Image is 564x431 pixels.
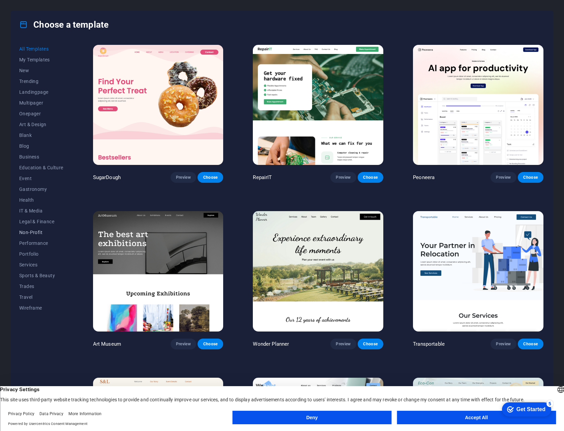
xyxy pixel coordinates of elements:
[19,197,63,203] span: Health
[358,172,383,183] button: Choose
[19,141,63,151] button: Blog
[19,44,63,54] button: All Templates
[19,151,63,162] button: Business
[518,339,543,349] button: Choose
[203,175,218,180] span: Choose
[523,341,538,347] span: Choose
[19,259,63,270] button: Services
[19,227,63,238] button: Non-Profit
[19,219,63,224] span: Legal & Finance
[19,294,63,300] span: Travel
[5,3,55,18] div: Get Started 5 items remaining, 0% complete
[19,273,63,278] span: Sports & Beauty
[19,19,109,30] h4: Choose a template
[93,45,224,165] img: SugarDough
[19,119,63,130] button: Art & Design
[19,292,63,303] button: Travel
[491,172,516,183] button: Preview
[413,174,435,181] p: Peoneera
[363,341,378,347] span: Choose
[19,262,63,267] span: Services
[19,68,63,73] span: New
[19,240,63,246] span: Performance
[413,45,543,165] img: Peoneera
[413,211,543,331] img: Transportable
[50,1,57,8] div: 5
[19,57,63,62] span: My Templates
[19,165,63,170] span: Education & Culture
[19,238,63,249] button: Performance
[19,76,63,87] button: Trending
[93,211,224,331] img: Art Museum
[19,65,63,76] button: New
[203,341,218,347] span: Choose
[336,175,351,180] span: Preview
[19,154,63,160] span: Business
[363,175,378,180] span: Choose
[19,133,63,138] span: Blank
[19,303,63,313] button: Wireframe
[19,122,63,127] span: Art & Design
[19,130,63,141] button: Blank
[491,339,516,349] button: Preview
[19,230,63,235] span: Non-Profit
[19,111,63,116] span: Onepager
[19,162,63,173] button: Education & Culture
[19,205,63,216] button: IT & Media
[19,108,63,119] button: Onepager
[19,143,63,149] span: Blog
[330,172,356,183] button: Preview
[176,341,191,347] span: Preview
[253,211,383,331] img: Wonder Planner
[93,174,121,181] p: SugarDough
[336,341,351,347] span: Preview
[358,339,383,349] button: Choose
[19,54,63,65] button: My Templates
[19,281,63,292] button: Trades
[19,270,63,281] button: Sports & Beauty
[518,172,543,183] button: Choose
[253,174,272,181] p: RepairIT
[19,46,63,52] span: All Templates
[413,341,445,347] p: Transportable
[19,87,63,97] button: Landingpage
[19,89,63,95] span: Landingpage
[198,172,223,183] button: Choose
[330,339,356,349] button: Preview
[253,45,383,165] img: RepairIT
[19,186,63,192] span: Gastronomy
[19,100,63,106] span: Multipager
[496,341,511,347] span: Preview
[19,216,63,227] button: Legal & Finance
[19,249,63,259] button: Portfolio
[19,284,63,289] span: Trades
[496,175,511,180] span: Preview
[171,339,196,349] button: Preview
[171,172,196,183] button: Preview
[19,305,63,311] span: Wireframe
[253,341,289,347] p: Wonder Planner
[19,97,63,108] button: Multipager
[19,173,63,184] button: Event
[93,341,121,347] p: Art Museum
[19,79,63,84] span: Trending
[19,208,63,213] span: IT & Media
[198,339,223,349] button: Choose
[19,195,63,205] button: Health
[20,7,49,13] div: Get Started
[523,175,538,180] span: Choose
[19,176,63,181] span: Event
[19,251,63,257] span: Portfolio
[19,184,63,195] button: Gastronomy
[176,175,191,180] span: Preview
